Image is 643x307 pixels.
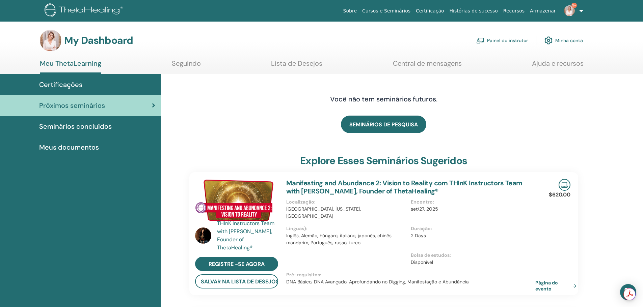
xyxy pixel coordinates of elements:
[195,179,278,221] img: Manifesting and Abundance 2: Vision to Reality
[172,59,201,72] a: Seguindo
[476,33,528,48] a: Painel do instrutor
[195,257,278,271] a: Registre -se agora
[411,198,531,206] p: Encontro :
[286,271,535,278] p: Pré-requisitos :
[286,206,407,220] p: [GEOGRAPHIC_DATA], [US_STATE], [GEOGRAPHIC_DATA]
[64,34,133,47] h3: My Dashboard
[195,274,278,288] button: salvar na lista de desejos
[286,278,535,285] p: DNA Básico, DNA Avançado, Aprofundando no Digging, Manifestação e Abundância
[45,3,125,19] img: logo.png
[271,59,322,72] a: Lista de Desejos
[393,59,462,72] a: Central de mensagens
[286,225,407,232] p: Línguas) :
[286,232,407,246] p: Inglês, Alemão, húngaro, italiano, japonês, chinês mandarim, Português, russo, turco
[413,5,447,17] a: Certificação
[476,37,484,43] img: chalkboard-teacher.svg
[39,80,82,90] span: Certificações
[544,35,553,46] img: cog.svg
[40,30,61,51] img: default.jpg
[39,121,112,131] span: Seminários concluídos
[535,280,579,292] a: Página do evento
[559,179,570,191] img: Live Online Seminar
[277,95,490,103] h4: Você não tem seminários futuros.
[40,59,101,74] a: Meu ThetaLearning
[501,5,527,17] a: Recursos
[527,5,558,17] a: Armazenar
[620,284,636,300] div: Open Intercom Messenger
[359,5,413,17] a: Cursos e Seminários
[549,191,570,199] p: $620.00
[341,116,426,133] a: SEMINÁRIOS DE PESQUISA
[341,5,359,17] a: Sobre
[286,198,407,206] p: Localização :
[217,219,279,252] a: THInK Instructors Team with [PERSON_NAME], Founder of ThetaHealing®
[195,227,211,244] img: default.jpg
[571,3,577,8] span: 9+
[39,142,99,152] span: Meus documentos
[411,206,531,213] p: set/27, 2025
[286,179,523,195] a: Manifesting and Abundance 2: Vision to Reality com THInK Instructors Team with [PERSON_NAME], Fou...
[349,121,418,128] span: SEMINÁRIOS DE PESQUISA
[209,260,265,268] span: Registre -se agora
[447,5,501,17] a: Histórias de sucesso
[39,100,105,111] span: Próximos seminários
[564,5,575,16] img: default.jpg
[411,232,531,239] p: 2 Days
[411,225,531,232] p: Duração :
[411,252,531,259] p: Bolsa de estudos :
[300,155,467,167] h3: Explore esses seminários sugeridos
[544,33,583,48] a: Minha conta
[411,259,531,266] p: Disponível
[532,59,584,72] a: Ajuda e recursos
